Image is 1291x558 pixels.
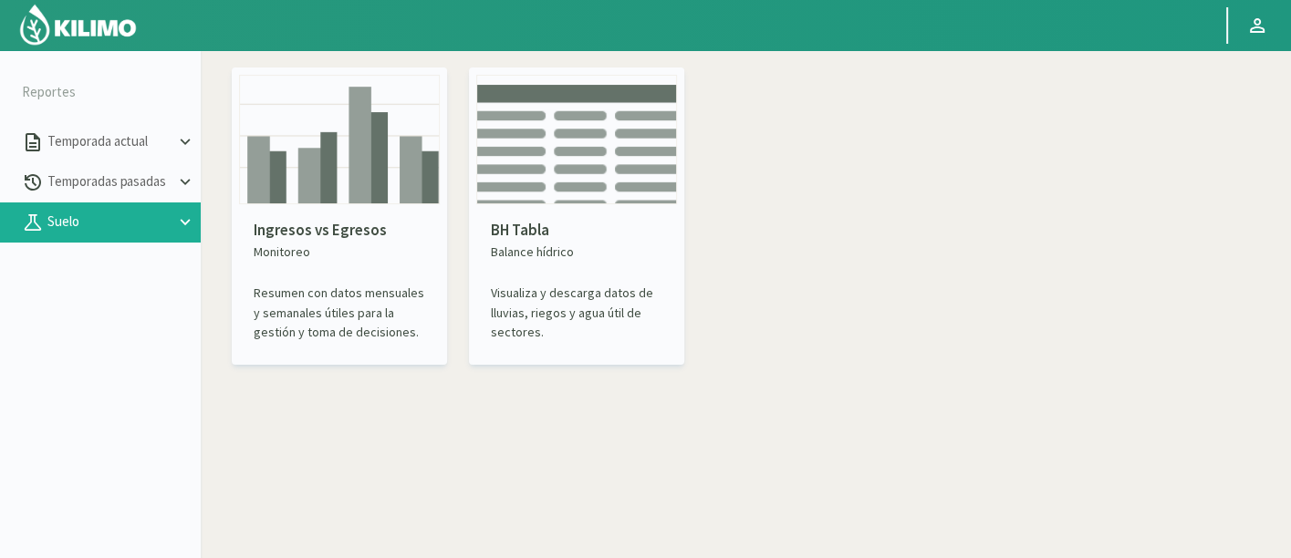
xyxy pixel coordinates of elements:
kil-reports-card: in-progress-season-summary.HYDRIC_BALANCE_CHART_CARD.TITLE [469,67,684,365]
img: card thumbnail [476,75,677,204]
p: Visualiza y descarga datos de lluvias, riegos y agua útil de sectores. [491,284,662,342]
p: Resumen con datos mensuales y semanales útiles para la gestión y toma de decisiones. [254,284,425,342]
img: Kilimo [18,3,138,46]
p: Temporadas pasadas [44,171,175,192]
p: Ingresos vs Egresos [254,219,425,243]
kil-reports-card: in-progress-season-summary.DYNAMIC_CHART_CARD.TITLE [232,67,447,365]
p: BH Tabla [491,219,662,243]
p: Balance hídrico [491,243,662,262]
img: card thumbnail [239,75,440,204]
p: Suelo [44,212,175,232]
p: Monitoreo [254,243,425,262]
p: Temporada actual [44,131,175,152]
